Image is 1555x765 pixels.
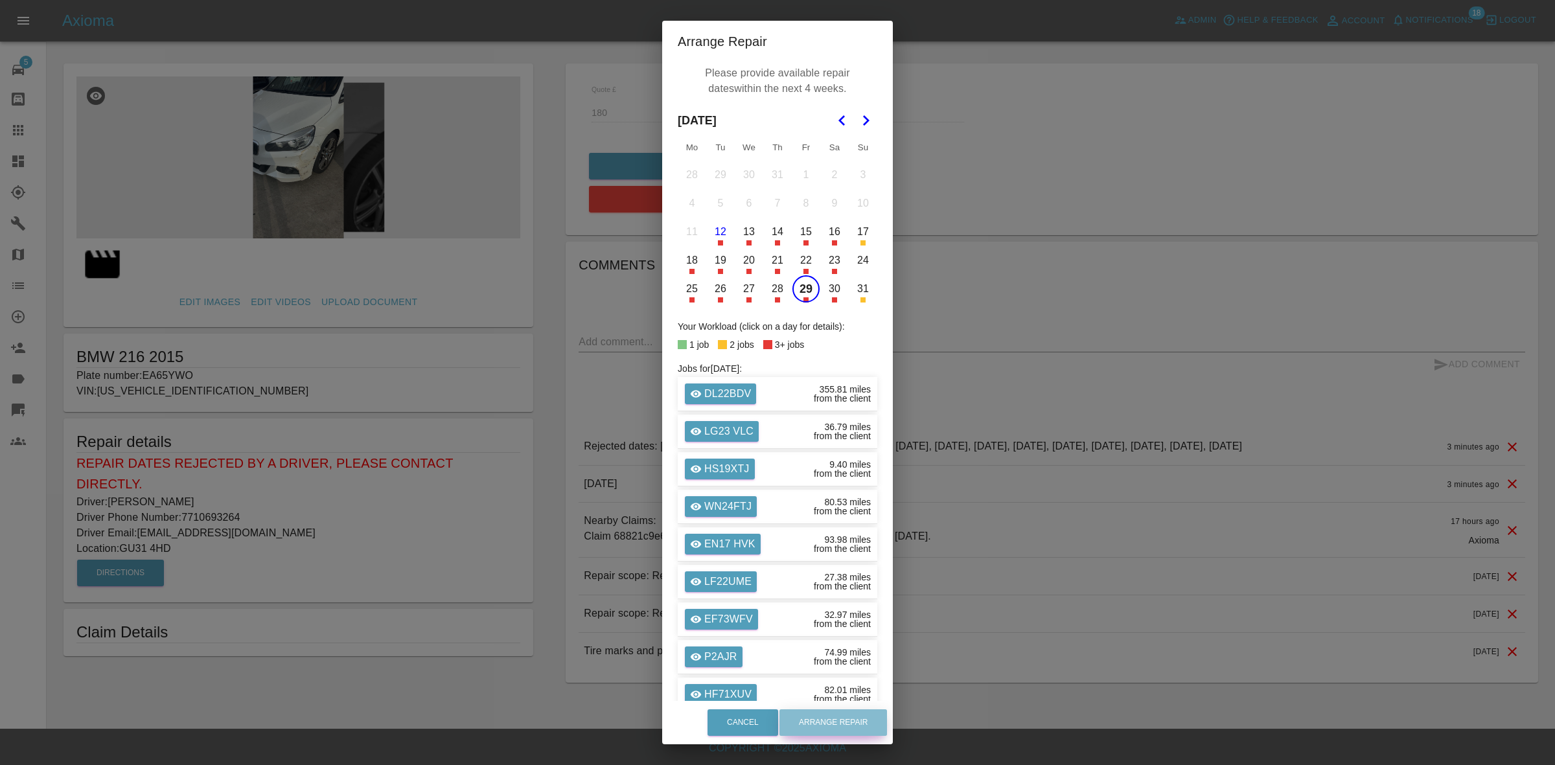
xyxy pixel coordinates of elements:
th: Saturday [820,135,849,161]
div: 74.99 miles [824,648,871,657]
button: Wednesday, August 20th, 2025 [735,247,763,274]
div: from the client [814,507,871,516]
th: Tuesday [706,135,735,161]
button: Monday, August 11th, 2025 [678,218,706,245]
div: from the client [814,582,871,591]
div: from the client [814,469,871,478]
th: Wednesday [735,135,763,161]
button: Friday, August 15th, 2025 [792,218,820,245]
div: 32.97 miles [824,610,871,619]
button: Sunday, August 31st, 2025 [849,275,877,303]
button: Monday, August 18th, 2025 [678,247,706,274]
div: from the client [814,694,871,703]
a: P2AJR [685,646,743,667]
p: P2AJR [704,649,737,665]
button: Monday, July 28th, 2025 [678,161,706,188]
button: Sunday, August 10th, 2025 [849,190,877,217]
button: Thursday, August 21st, 2025 [764,247,791,274]
div: 36.79 miles [824,422,871,431]
div: 27.38 miles [824,573,871,582]
div: 2 jobs [730,337,754,352]
p: HS19XTJ [704,461,750,477]
p: LG23 VLC [704,424,754,439]
th: Friday [792,135,820,161]
button: Wednesday, August 27th, 2025 [735,275,763,303]
button: Go to the Next Month [854,109,877,132]
div: 82.01 miles [824,685,871,694]
div: from the client [814,619,871,628]
div: from the client [814,544,871,553]
div: from the client [814,657,871,666]
button: Arrange Repair [779,709,887,736]
button: Thursday, August 7th, 2025 [764,190,791,217]
button: Monday, August 25th, 2025 [678,275,706,303]
div: from the client [814,394,871,403]
button: Thursday, August 28th, 2025 [764,275,791,303]
button: Saturday, August 23rd, 2025 [821,247,848,274]
a: WN24FTJ [685,496,757,517]
button: Monday, August 4th, 2025 [678,190,706,217]
p: DL22BDV [704,386,751,402]
p: LF22UME [704,574,752,589]
button: Tuesday, July 29th, 2025 [707,161,734,188]
button: Wednesday, August 13th, 2025 [735,218,763,245]
button: Wednesday, July 30th, 2025 [735,161,763,188]
button: Sunday, August 3rd, 2025 [849,161,877,188]
button: Saturday, August 2nd, 2025 [821,161,848,188]
a: EF73WFV [685,609,758,630]
div: 1 job [689,337,709,352]
div: 355.81 miles [820,385,871,394]
button: Thursday, July 31st, 2025 [764,161,791,188]
button: Saturday, August 16th, 2025 [821,218,848,245]
button: Saturday, August 30th, 2025 [821,275,848,303]
th: Thursday [763,135,792,161]
div: 3+ jobs [775,337,805,352]
button: Tuesday, August 26th, 2025 [707,275,734,303]
button: Friday, August 1st, 2025 [792,161,820,188]
button: Friday, August 29th, 2025, selected [792,275,820,303]
h2: Arrange Repair [662,21,893,62]
button: Today, Tuesday, August 12th, 2025 [707,218,734,245]
span: [DATE] [678,106,717,135]
a: DL22BDV [685,383,756,404]
th: Sunday [849,135,877,161]
p: WN24FTJ [704,499,752,514]
button: Thursday, August 14th, 2025 [764,218,791,245]
p: EF73WFV [704,611,753,627]
div: 80.53 miles [824,497,871,507]
div: from the client [814,431,871,440]
div: Your Workload (click on a day for details): [678,319,877,334]
h6: Jobs for [DATE] : [678,361,877,376]
button: Tuesday, August 5th, 2025 [707,190,734,217]
a: HF71XUV [685,684,757,705]
button: Friday, August 22nd, 2025 [792,247,820,274]
button: Tuesday, August 19th, 2025 [707,247,734,274]
button: Saturday, August 9th, 2025 [821,190,848,217]
button: Sunday, August 24th, 2025 [849,247,877,274]
div: 93.98 miles [824,535,871,544]
button: Go to the Previous Month [831,109,854,132]
button: Friday, August 8th, 2025 [792,190,820,217]
p: HF71XUV [704,687,752,702]
button: Sunday, August 17th, 2025 [849,218,877,245]
a: LF22UME [685,571,757,592]
button: Wednesday, August 6th, 2025 [735,190,763,217]
p: Please provide available repair dates within the next 4 weeks. [684,62,871,100]
table: August 2025 [678,135,877,303]
button: Cancel [708,709,778,736]
div: 9.40 miles [829,460,871,469]
p: EN17 HVK [704,536,755,552]
a: EN17 HVK [685,534,761,554]
a: HS19XTJ [685,459,755,479]
a: LG23 VLC [685,421,759,442]
th: Monday [678,135,706,161]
